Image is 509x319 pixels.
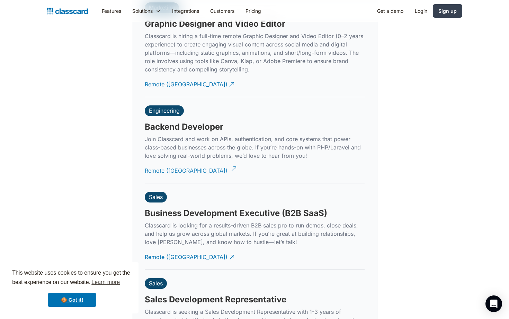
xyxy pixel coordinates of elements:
[167,3,205,19] a: Integrations
[145,161,227,175] div: Remote ([GEOGRAPHIC_DATA])
[6,262,139,313] div: cookieconsent
[145,135,365,160] p: Join Classcard and work on APIs, authentication, and core systems that power class-based business...
[149,107,180,114] div: Engineering
[145,19,285,29] h3: Graphic Designer and Video Editor
[145,122,223,132] h3: Backend Developer
[438,7,457,15] div: Sign up
[90,277,121,287] a: learn more about cookies
[372,3,409,19] a: Get a demo
[145,208,327,218] h3: Business Development Executive (B2B SaaS)
[145,248,235,267] a: Remote ([GEOGRAPHIC_DATA])
[145,32,365,74] p: Classcard is hiring a full-time remote Graphic Designer and Video Editor (0–2 years experience) t...
[127,3,167,19] div: Solutions
[145,161,235,180] a: Remote ([GEOGRAPHIC_DATA])
[149,193,163,200] div: Sales
[145,248,227,261] div: Remote ([GEOGRAPHIC_DATA])
[132,7,153,15] div: Solutions
[48,293,96,307] a: dismiss cookie message
[12,269,132,287] span: This website uses cookies to ensure you get the best experience on our website.
[485,295,502,312] div: Open Intercom Messenger
[149,280,163,287] div: Sales
[96,3,127,19] a: Features
[145,294,286,305] h3: Sales Development Representative
[47,6,88,16] a: home
[205,3,240,19] a: Customers
[145,75,227,88] div: Remote ([GEOGRAPHIC_DATA])
[145,221,365,246] p: Classcard is looking for a results-driven B2B sales pro to run demos, close deals, and help us gr...
[240,3,267,19] a: Pricing
[433,4,462,18] a: Sign up
[409,3,433,19] a: Login
[145,75,235,94] a: Remote ([GEOGRAPHIC_DATA])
